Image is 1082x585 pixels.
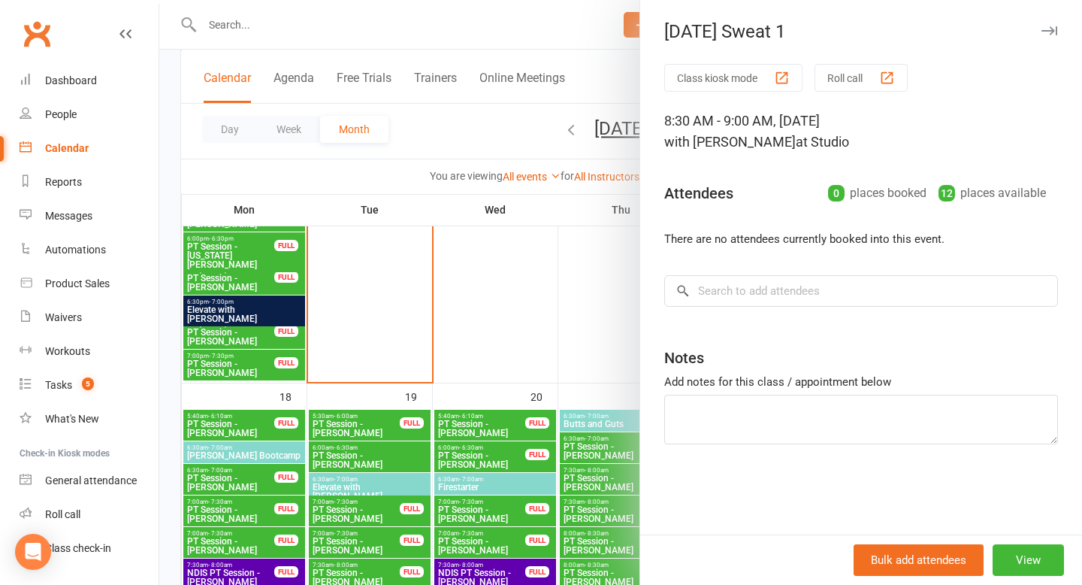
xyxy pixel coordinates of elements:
[796,134,849,150] span: at Studio
[20,335,159,368] a: Workouts
[20,165,159,199] a: Reports
[20,402,159,436] a: What's New
[45,244,106,256] div: Automations
[664,183,733,204] div: Attendees
[20,132,159,165] a: Calendar
[20,498,159,532] a: Roll call
[45,542,111,554] div: Class check-in
[45,379,72,391] div: Tasks
[20,301,159,335] a: Waivers
[640,21,1082,42] div: [DATE] Sweat 1
[45,176,82,188] div: Reports
[938,183,1046,204] div: places available
[20,368,159,402] a: Tasks 5
[815,64,908,92] button: Roll call
[664,230,1058,248] li: There are no attendees currently booked into this event.
[45,508,80,520] div: Roll call
[20,233,159,267] a: Automations
[20,267,159,301] a: Product Sales
[15,534,51,570] div: Open Intercom Messenger
[45,74,97,86] div: Dashboard
[18,15,56,53] a: Clubworx
[45,311,82,323] div: Waivers
[664,347,704,368] div: Notes
[45,474,137,486] div: General attendance
[45,210,92,222] div: Messages
[45,413,99,425] div: What's New
[45,108,77,120] div: People
[854,544,984,576] button: Bulk add attendees
[664,373,1058,391] div: Add notes for this class / appointment below
[664,64,802,92] button: Class kiosk mode
[45,277,110,289] div: Product Sales
[664,275,1058,307] input: Search to add attendees
[20,98,159,132] a: People
[20,64,159,98] a: Dashboard
[664,111,1058,153] div: 8:30 AM - 9:00 AM, [DATE]
[82,377,94,390] span: 5
[993,544,1064,576] button: View
[828,183,926,204] div: places booked
[828,185,845,202] div: 0
[20,464,159,498] a: General attendance kiosk mode
[20,199,159,233] a: Messages
[664,134,796,150] span: with [PERSON_NAME]
[938,185,955,202] div: 12
[45,142,89,154] div: Calendar
[20,532,159,565] a: Class kiosk mode
[45,345,90,357] div: Workouts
